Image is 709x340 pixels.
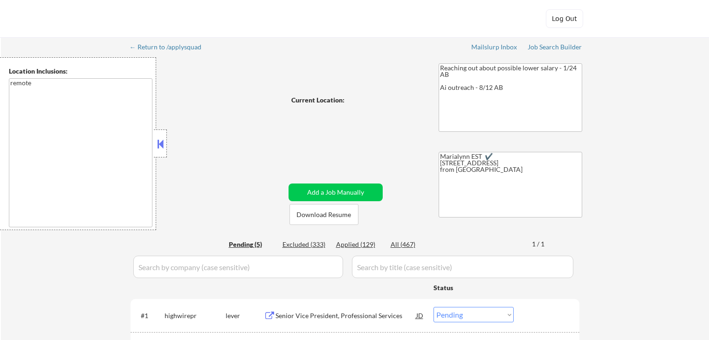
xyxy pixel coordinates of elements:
[528,44,582,50] div: Job Search Builder
[130,44,210,50] div: ← Return to /applysquad
[528,43,582,53] a: Job Search Builder
[229,240,275,249] div: Pending (5)
[546,9,583,28] button: Log Out
[471,43,518,53] a: Mailslurp Inbox
[275,311,416,320] div: Senior Vice President, Professional Services
[391,240,437,249] div: All (467)
[165,311,226,320] div: highwirepr
[133,256,343,278] input: Search by company (case sensitive)
[289,184,383,201] button: Add a Job Manually
[9,67,152,76] div: Location Inclusions:
[352,256,573,278] input: Search by title (case sensitive)
[141,311,157,320] div: #1
[415,307,425,324] div: JD
[282,240,329,249] div: Excluded (333)
[471,44,518,50] div: Mailslurp Inbox
[226,311,264,320] div: lever
[291,96,344,104] strong: Current Location:
[289,204,358,225] button: Download Resume
[434,279,514,296] div: Status
[532,239,553,249] div: 1 / 1
[336,240,383,249] div: Applied (129)
[130,43,210,53] a: ← Return to /applysquad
